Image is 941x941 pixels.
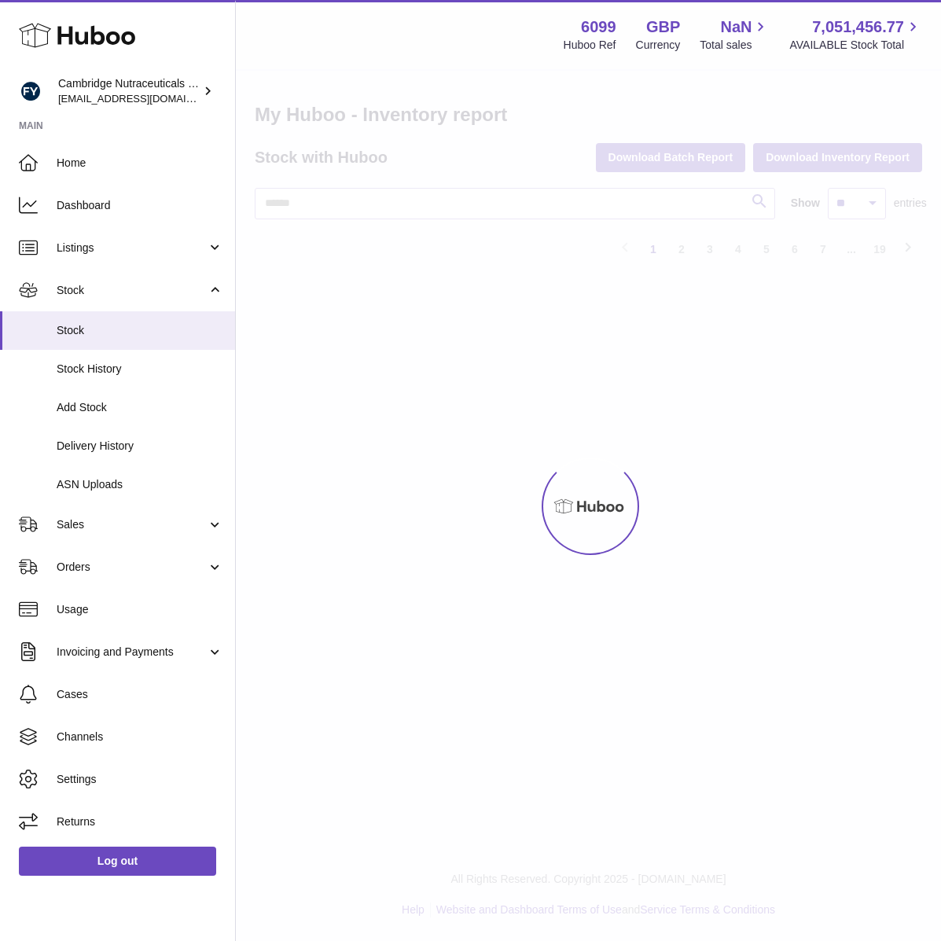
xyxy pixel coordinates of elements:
strong: GBP [646,17,680,38]
span: Listings [57,241,207,255]
span: Sales [57,517,207,532]
span: Add Stock [57,400,223,415]
span: Cases [57,687,223,702]
span: Orders [57,560,207,575]
span: Channels [57,730,223,744]
div: Currency [636,38,681,53]
span: Delivery History [57,439,223,454]
span: Stock [57,283,207,298]
span: Home [57,156,223,171]
span: AVAILABLE Stock Total [789,38,922,53]
span: Stock [57,323,223,338]
span: NaN [720,17,752,38]
img: huboo@camnutra.com [19,79,42,103]
span: Total sales [700,38,770,53]
strong: 6099 [581,17,616,38]
span: Usage [57,602,223,617]
span: Settings [57,772,223,787]
a: NaN Total sales [700,17,770,53]
div: Huboo Ref [564,38,616,53]
span: Returns [57,814,223,829]
span: ASN Uploads [57,477,223,492]
span: Invoicing and Payments [57,645,207,660]
a: 7,051,456.77 AVAILABLE Stock Total [789,17,922,53]
a: Log out [19,847,216,875]
span: Stock History [57,362,223,377]
span: Dashboard [57,198,223,213]
span: 7,051,456.77 [812,17,904,38]
span: [EMAIL_ADDRESS][DOMAIN_NAME] [58,92,231,105]
div: Cambridge Nutraceuticals Ltd [58,76,200,106]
